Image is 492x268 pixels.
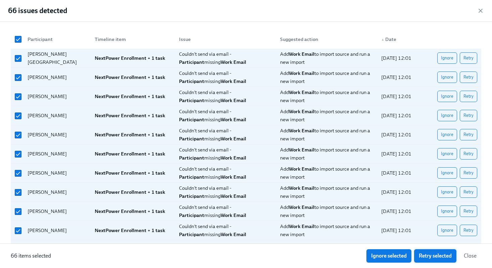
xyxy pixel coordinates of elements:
[441,170,453,176] span: Ignore
[376,33,426,46] div: ▲Date
[179,231,204,237] strong: Participant
[437,91,457,102] button: Ignore
[179,136,204,142] strong: Participant
[378,73,426,81] div: [DATE] 12:01
[289,51,314,57] strong: Work Email
[95,189,165,195] strong: NextPower Enrollment + 1 task
[289,70,314,76] strong: Work Email
[463,55,474,61] span: Retry
[221,193,246,199] strong: Work Email
[459,249,481,263] button: Close
[463,131,474,138] span: Retry
[366,249,411,263] button: Ignore selected
[25,111,89,120] div: [PERSON_NAME]
[179,78,204,84] strong: Participant
[460,167,477,179] button: Retry
[441,227,453,234] span: Ignore
[378,207,426,215] div: [DATE] 12:01
[95,132,165,138] strong: NextPower Enrollment + 1 task
[441,93,453,100] span: Ignore
[176,35,275,43] div: Issue
[463,170,474,176] span: Retry
[95,55,165,61] strong: NextPower Enrollment + 1 task
[25,226,89,234] div: [PERSON_NAME]
[221,212,246,218] strong: Work Email
[289,108,314,115] strong: Work Email
[378,92,426,100] div: [DATE] 12:01
[179,155,204,161] strong: Participant
[378,111,426,120] div: [DATE] 12:01
[11,144,481,164] div: [PERSON_NAME]NextPower Enrollment + 1 taskCouldn't send via email -ParticipantmissingWork EmailAd...
[95,113,165,119] strong: NextPower Enrollment + 1 task
[221,97,246,103] strong: Work Email
[221,136,246,142] strong: Work Email
[11,202,481,221] div: [PERSON_NAME]NextPower Enrollment + 1 taskCouldn't send via email -ParticipantmissingWork EmailAd...
[463,74,474,81] span: Retry
[437,129,457,140] button: Ignore
[221,78,246,84] strong: Work Email
[463,227,474,234] span: Retry
[11,106,481,125] div: [PERSON_NAME]NextPower Enrollment + 1 taskCouldn't send via email -ParticipantmissingWork EmailAd...
[463,150,474,157] span: Retry
[25,207,89,215] div: [PERSON_NAME]
[221,155,246,161] strong: Work Email
[277,35,376,43] div: Suggested action
[460,52,477,64] button: Retry
[11,125,481,144] div: [PERSON_NAME]NextPower Enrollment + 1 taskCouldn't send via email -ParticipantmissingWork EmailAd...
[460,91,477,102] button: Retry
[441,150,453,157] span: Ignore
[441,112,453,119] span: Ignore
[11,68,481,87] div: [PERSON_NAME]NextPower Enrollment + 1 taskCouldn't send via email -ParticipantmissingWork EmailAd...
[89,33,174,46] div: Timeline item
[179,174,204,180] strong: Participant
[221,174,246,180] strong: Work Email
[378,169,426,177] div: [DATE] 12:01
[25,150,89,158] div: [PERSON_NAME]
[381,38,385,41] span: ▲
[179,193,204,199] strong: Participant
[25,50,89,66] div: [PERSON_NAME][GEOGRAPHIC_DATA]
[95,208,165,214] strong: NextPower Enrollment + 1 task
[25,188,89,196] div: [PERSON_NAME]
[179,117,204,123] strong: Participant
[289,147,314,153] strong: Work Email
[179,59,204,65] strong: Participant
[460,148,477,160] button: Retry
[441,131,453,138] span: Ignore
[95,227,165,233] strong: NextPower Enrollment + 1 task
[460,129,477,140] button: Retry
[95,93,165,99] strong: NextPower Enrollment + 1 task
[25,131,89,139] div: [PERSON_NAME]
[441,55,453,61] span: Ignore
[463,93,474,100] span: Retry
[460,72,477,83] button: Retry
[441,189,453,195] span: Ignore
[11,87,481,106] div: [PERSON_NAME]NextPower Enrollment + 1 taskCouldn't send via email -ParticipantmissingWork EmailAd...
[441,74,453,81] span: Ignore
[289,204,314,210] strong: Work Email
[378,35,426,43] div: Date
[25,92,89,100] div: [PERSON_NAME]
[179,212,204,218] strong: Participant
[221,231,246,237] strong: Work Email
[460,225,477,236] button: Retry
[464,253,477,259] span: Close
[378,131,426,139] div: [DATE] 12:01
[289,128,314,134] strong: Work Email
[11,240,481,259] div: [PERSON_NAME]NextPower Enrollment + 1 taskCouldn't send via email -ParticipantmissingWork EmailAd...
[92,35,174,43] div: Timeline item
[437,52,457,64] button: Ignore
[378,188,426,196] div: [DATE] 12:01
[95,74,165,80] strong: NextPower Enrollment + 1 task
[289,166,314,172] strong: Work Email
[460,206,477,217] button: Retry
[289,185,314,191] strong: Work Email
[275,33,376,46] div: Suggested action
[25,169,89,177] div: [PERSON_NAME]
[437,72,457,83] button: Ignore
[460,110,477,121] button: Retry
[378,150,426,158] div: [DATE] 12:01
[463,208,474,215] span: Retry
[414,249,456,263] button: Retry selected
[437,225,457,236] button: Ignore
